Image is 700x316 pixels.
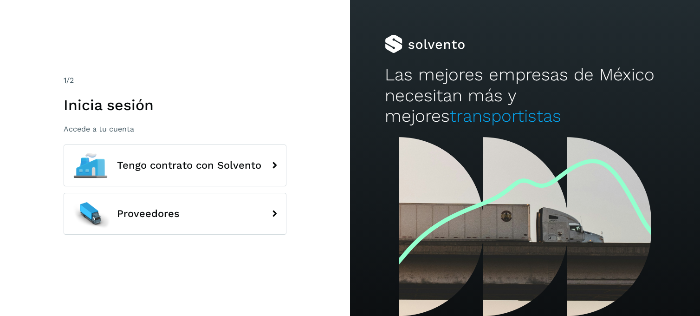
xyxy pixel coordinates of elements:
[64,125,286,133] p: Accede a tu cuenta
[64,145,286,186] button: Tengo contrato con Solvento
[385,65,665,126] h2: Las mejores empresas de México necesitan más y mejores
[117,208,180,219] span: Proveedores
[450,106,561,126] span: transportistas
[64,96,286,114] h1: Inicia sesión
[64,75,286,86] div: /2
[64,76,66,85] span: 1
[64,193,286,235] button: Proveedores
[117,160,261,171] span: Tengo contrato con Solvento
